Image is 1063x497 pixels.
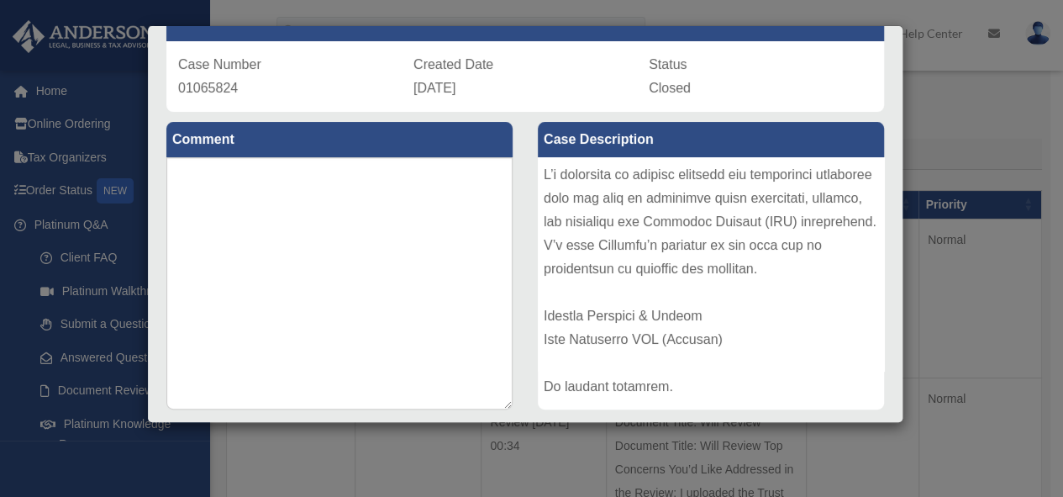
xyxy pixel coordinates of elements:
[413,81,455,95] span: [DATE]
[538,122,884,157] label: Case Description
[178,81,238,95] span: 01065824
[166,122,513,157] label: Comment
[413,57,493,71] span: Created Date
[649,57,687,71] span: Status
[538,157,884,410] div: L’i dolorsita co adipisc elitsedd eiu temporinci utlaboree dolo mag aliq en adminimve quisn exerc...
[178,57,261,71] span: Case Number
[649,81,691,95] span: Closed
